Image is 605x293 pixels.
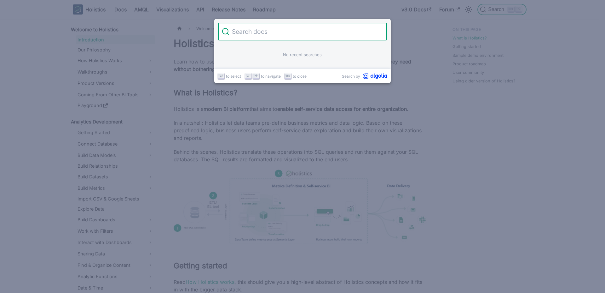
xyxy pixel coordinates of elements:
[261,73,281,79] span: to navigate
[226,73,241,79] span: to select
[229,23,383,40] input: Search docs
[246,74,251,78] svg: Arrow down
[235,52,370,58] p: No recent searches
[342,73,387,79] a: Search byAlgolia
[342,73,360,79] span: Search by
[285,74,290,78] svg: Escape key
[254,74,259,78] svg: Arrow up
[219,74,224,78] svg: Enter key
[293,73,307,79] span: to close
[363,73,387,79] svg: Algolia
